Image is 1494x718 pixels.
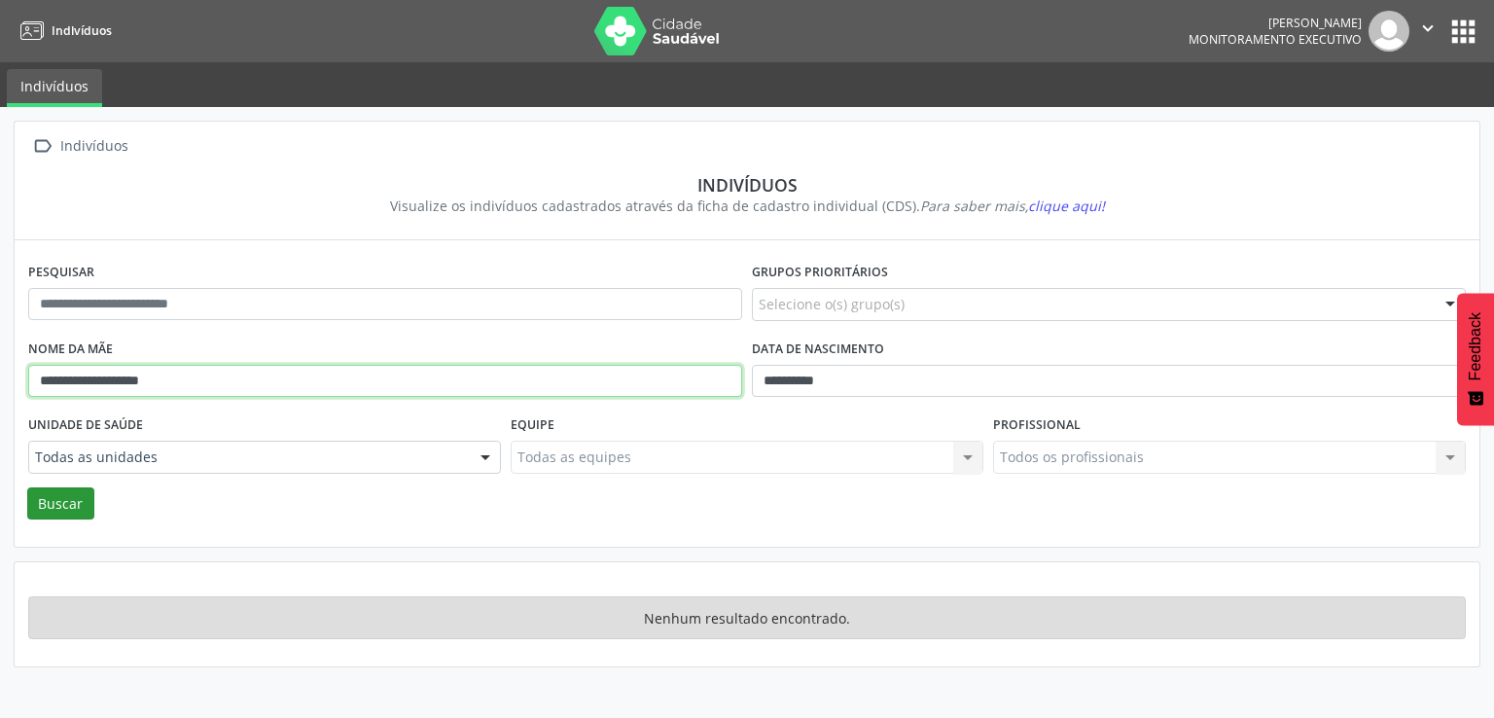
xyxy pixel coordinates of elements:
[28,258,94,288] label: Pesquisar
[28,132,131,161] a:  Indivíduos
[920,197,1105,215] i: Para saber mais,
[1189,31,1362,48] span: Monitoramento Executivo
[1409,11,1446,52] button: 
[1369,11,1409,52] img: img
[752,335,884,365] label: Data de nascimento
[1446,15,1480,49] button: apps
[28,596,1466,639] div: Nenhum resultado encontrado.
[14,15,112,47] a: Indivíduos
[993,411,1081,441] label: Profissional
[35,448,461,467] span: Todas as unidades
[1467,312,1484,380] span: Feedback
[28,335,113,365] label: Nome da mãe
[1189,15,1362,31] div: [PERSON_NAME]
[27,487,94,521] button: Buscar
[42,174,1452,196] div: Indivíduos
[1028,197,1105,215] span: clique aqui!
[28,132,56,161] i: 
[28,411,143,441] label: Unidade de saúde
[752,258,888,288] label: Grupos prioritários
[56,132,131,161] div: Indivíduos
[1457,293,1494,425] button: Feedback - Mostrar pesquisa
[511,411,554,441] label: Equipe
[7,69,102,107] a: Indivíduos
[42,196,1452,216] div: Visualize os indivíduos cadastrados através da ficha de cadastro individual (CDS).
[759,294,905,314] span: Selecione o(s) grupo(s)
[52,22,112,39] span: Indivíduos
[1417,18,1439,39] i: 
